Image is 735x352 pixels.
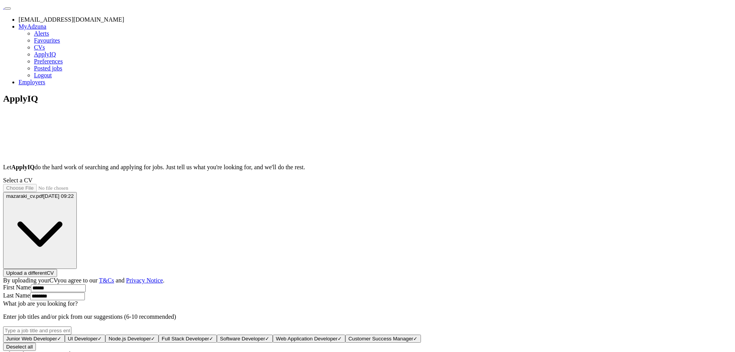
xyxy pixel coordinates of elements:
[19,16,732,23] li: [EMAIL_ADDRESS][DOMAIN_NAME]
[105,335,159,343] button: Node.js Developer✓
[3,292,30,299] label: Last Name
[98,336,102,342] span: ✓
[3,94,732,104] h1: ApplyIQ
[3,164,732,171] p: Let do the hard work of searching and applying for jobs. Just tell us what you're looking for, an...
[220,336,265,342] span: Software Developer
[34,44,45,51] a: CVs
[34,72,52,78] a: Logout
[34,51,56,58] a: ApplyIQ
[34,30,49,37] a: Alerts
[162,336,209,342] span: Full Stack Developer
[159,335,217,343] button: Full Stack Developer✓
[11,164,34,170] strong: ApplyIQ
[217,335,273,343] button: Software Developer✓
[345,335,421,343] button: Customer Success Manager✓
[34,37,60,44] a: Favourites
[34,65,62,71] a: Posted jobs
[3,300,78,307] label: What job are you looking for?
[57,336,61,342] span: ✓
[6,336,57,342] span: Junior Web Developer
[413,336,417,342] span: ✓
[3,326,71,335] input: Type a job title and press enter
[338,336,342,342] span: ✓
[3,335,65,343] button: Junior Web Developer✓
[34,58,63,65] a: Preferences
[3,343,36,351] button: Deselect all
[276,336,338,342] span: Web Application Developer
[209,336,213,342] span: ✓
[19,79,45,85] a: Employers
[3,269,57,277] button: Upload a differentCV
[3,177,32,184] label: Select a CV
[3,277,732,284] div: By uploading your CV you agree to our and .
[126,277,163,284] a: Privacy Notice
[3,192,77,269] button: mazaraki_cv.pdf[DATE] 09:22
[43,193,74,199] span: [DATE] 09:22
[265,336,269,342] span: ✓
[348,336,413,342] span: Customer Success Manager
[68,336,98,342] span: UI Developer
[3,313,732,320] p: Enter job titles and/or pick from our suggestions (6-10 recommended)
[5,7,11,10] button: Toggle main navigation menu
[19,23,46,30] a: MyAdzuna
[6,193,43,199] span: mazaraki_cv.pdf
[151,336,155,342] span: ✓
[108,336,151,342] span: Node.js Developer
[65,335,106,343] button: UI Developer✓
[273,335,345,343] button: Web Application Developer✓
[3,284,31,291] label: First Name
[99,277,114,284] a: T&Cs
